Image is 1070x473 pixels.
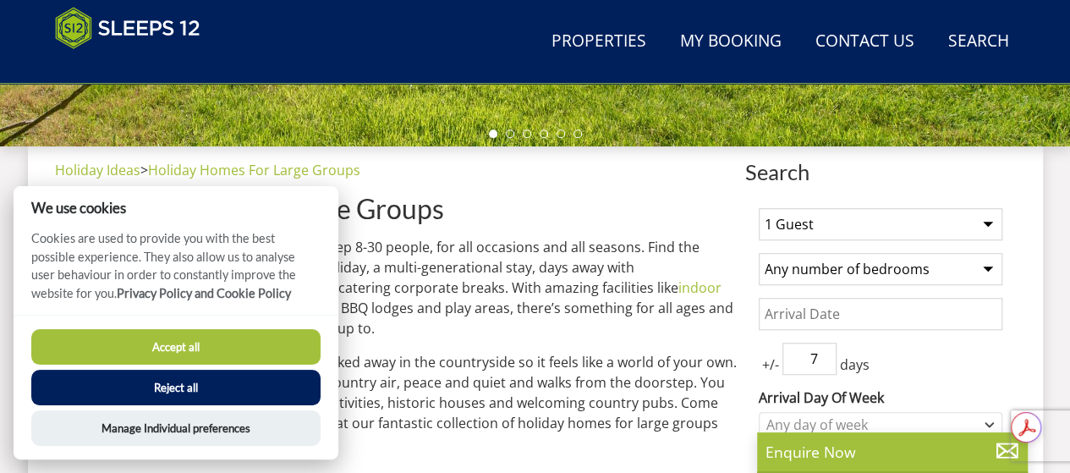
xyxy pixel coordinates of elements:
h2: We use cookies [14,200,338,216]
button: Reject all [31,370,321,405]
a: Contact Us [809,23,921,61]
p: Our UK group accommodation is usually tucked away in the countryside so it feels like a world of ... [55,352,738,454]
p: Enquire Now [765,441,1019,463]
span: days [837,355,873,375]
span: Search [745,160,1016,184]
a: Holiday Ideas [55,161,140,179]
a: Properties [545,23,653,61]
input: Arrival Date [759,298,1002,330]
img: Sleeps 12 [55,7,200,49]
span: > [140,161,148,179]
a: My Booking [673,23,788,61]
div: Combobox [759,412,1002,437]
p: We’ve got holiday homes for groups that sleep 8-30 people, for all occasions and all seasons. Fin... [55,237,738,338]
a: Privacy Policy and Cookie Policy [117,286,291,300]
a: Holiday Homes For Large Groups [148,161,360,179]
h1: Holiday Homes For Large Groups [55,194,738,223]
a: Search [941,23,1016,61]
iframe: Customer reviews powered by Trustpilot [47,59,224,74]
span: +/- [759,355,782,375]
div: Any day of week [762,415,981,434]
button: Manage Individual preferences [31,410,321,446]
label: Arrival Day Of Week [759,388,1002,408]
p: Cookies are used to provide you with the best possible experience. They also allow us to analyse ... [14,229,338,315]
button: Accept all [31,329,321,365]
